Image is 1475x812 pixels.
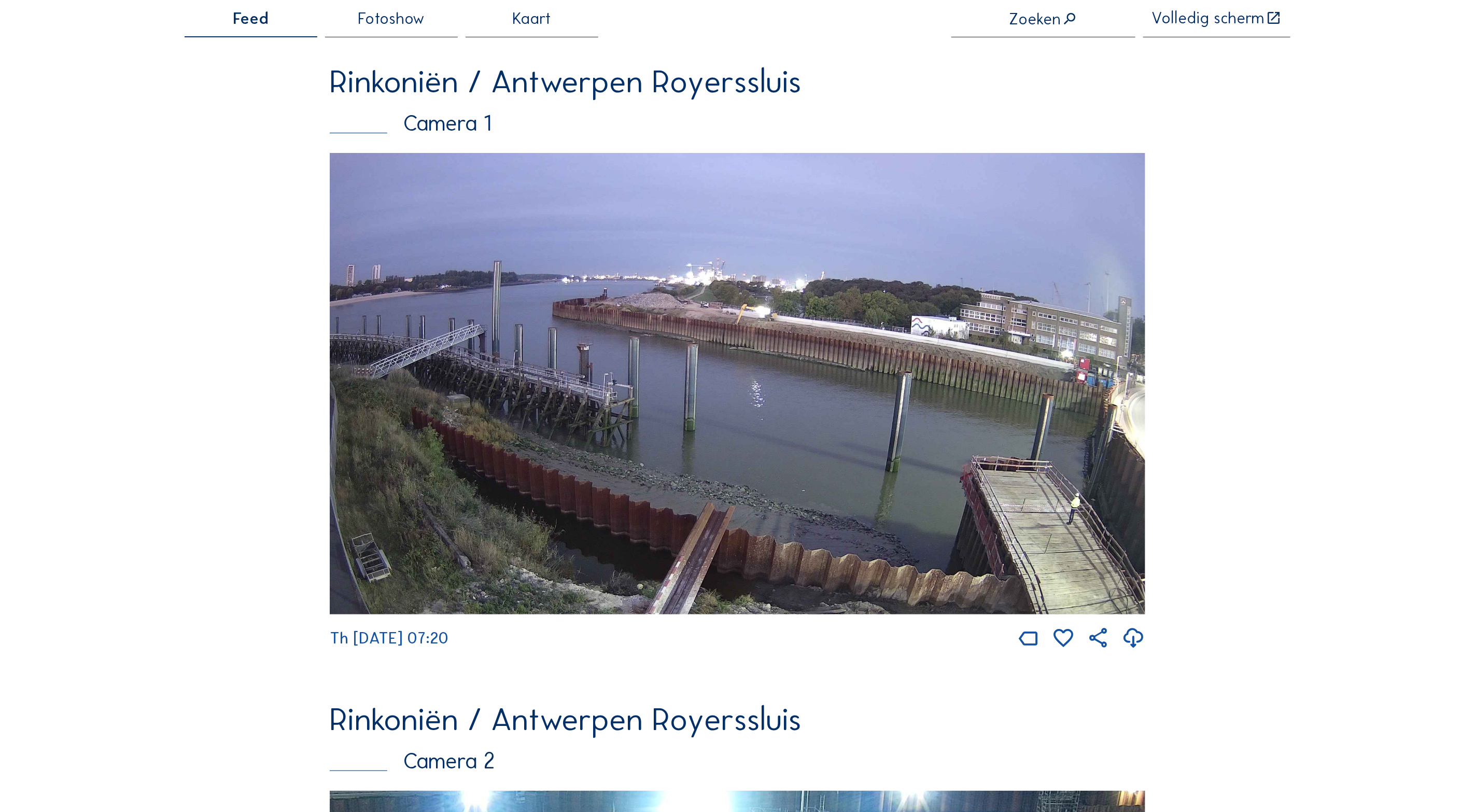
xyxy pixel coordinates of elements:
[330,628,448,648] span: Th [DATE] 07:20
[1152,10,1265,27] div: Volledig scherm
[330,112,1145,134] div: Camera 1
[330,66,1145,97] div: Rinkoniën / Antwerpen Royerssluis
[330,153,1145,614] img: Image
[330,750,1145,772] div: Camera 2
[512,11,551,27] span: Kaart
[233,11,269,27] span: Feed
[358,11,425,27] span: Fotoshow
[330,704,1145,735] div: Rinkoniën / Antwerpen Royerssluis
